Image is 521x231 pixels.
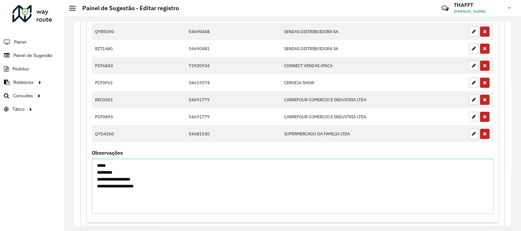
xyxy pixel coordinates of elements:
span: Painel [14,39,26,46]
td: PCF0893 [92,108,130,125]
td: PCF0F63 [92,74,130,91]
span: Tático [12,106,25,113]
h2: Painel de Sugestão - Editar registro [76,5,179,12]
span: Pedidos [12,66,29,72]
td: CARREFOUR COMERCIO E INDUSTRIA LTDA [280,91,411,108]
td: QYD4260 [92,125,130,142]
td: 72920934 [185,57,280,74]
td: PCF6843 [92,57,130,74]
td: REC0001 [92,91,130,108]
td: 54690448 [185,23,280,40]
td: QYR5G90 [92,23,130,40]
td: RZT1A80 [92,40,130,57]
h3: THAFFT [454,2,503,8]
span: Painel de Sugestão [13,52,52,59]
td: CONNECT VENDAS ATACA [280,57,411,74]
td: 54691779 [185,108,280,125]
td: SENDAS DISTRIBUIDORA SA [280,40,411,57]
label: Observações [92,149,123,157]
td: CERVEJA SHOW [280,74,411,91]
td: SUPERMERCADO DA FAMILIA LTDA [280,125,411,142]
td: SENDAS DISTRIBUIDORA SA [280,23,411,40]
td: 54619574 [185,74,280,91]
td: CARREFOUR COMERCIO E INDUSTRIA LTDA [280,108,411,125]
a: Contato Rápido [438,1,452,15]
td: 54690481 [185,40,280,57]
span: [PERSON_NAME] [454,9,503,14]
span: Consultas [13,92,33,99]
span: Relatórios [13,79,34,86]
td: 54691779 [185,91,280,108]
td: 54681530 [185,125,280,142]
